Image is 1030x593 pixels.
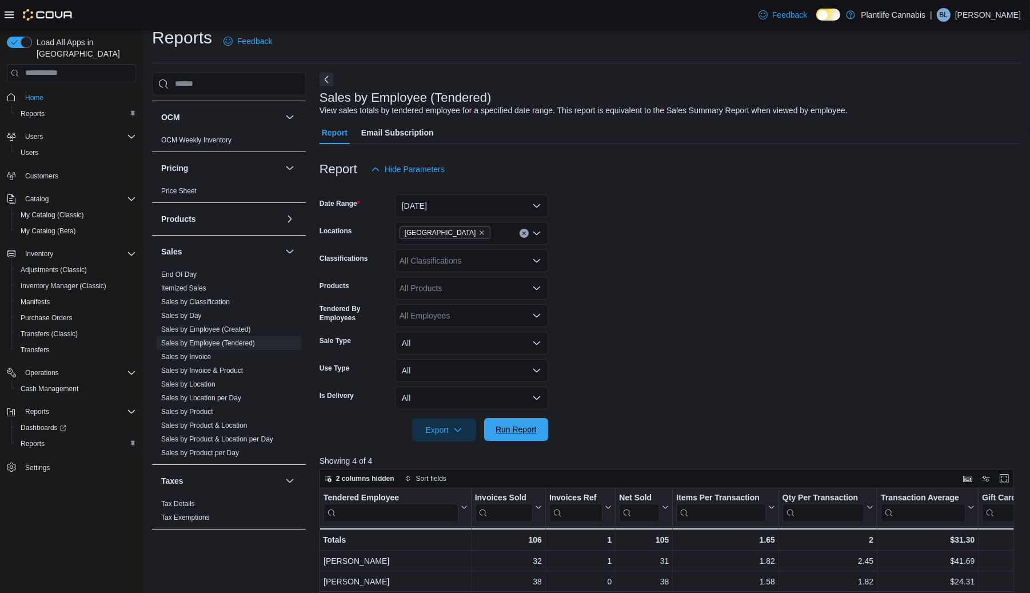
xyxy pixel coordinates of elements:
[152,133,306,152] div: OCM
[484,418,548,441] button: Run Report
[881,492,975,522] button: Transaction Average
[619,575,669,588] div: 38
[323,533,468,547] div: Totals
[320,281,349,290] label: Products
[219,30,277,53] a: Feedback
[16,146,43,160] a: Users
[16,343,136,357] span: Transfers
[25,132,43,141] span: Users
[532,229,541,238] button: Open list of options
[11,278,141,294] button: Inventory Manager (Classic)
[21,90,136,105] span: Home
[16,279,136,293] span: Inventory Manager (Classic)
[25,172,58,181] span: Customers
[25,368,59,377] span: Operations
[21,247,136,261] span: Inventory
[676,492,766,522] div: Items Per Transaction
[520,229,529,238] button: Clear input
[21,109,45,118] span: Reports
[549,492,602,503] div: Invoices Ref
[549,575,612,588] div: 0
[161,162,281,174] button: Pricing
[21,192,53,206] button: Catalog
[937,8,951,22] div: Bruno Leest
[881,492,965,503] div: Transaction Average
[283,245,297,258] button: Sales
[161,408,213,416] a: Sales by Product
[881,575,975,588] div: $24.31
[16,437,49,451] a: Reports
[816,9,840,21] input: Dark Mode
[474,575,541,588] div: 38
[395,359,548,382] button: All
[161,213,196,225] h3: Products
[861,8,925,22] p: Plantlife Cannabis
[320,472,399,485] button: 2 columns hidden
[532,284,541,293] button: Open list of options
[237,35,272,47] span: Feedback
[395,332,548,355] button: All
[161,246,281,257] button: Sales
[395,387,548,409] button: All
[783,575,873,588] div: 1.82
[161,435,273,443] a: Sales by Product & Location per Day
[366,158,449,181] button: Hide Parameters
[21,384,78,393] span: Cash Management
[25,93,43,102] span: Home
[21,313,73,323] span: Purchase Orders
[320,336,351,345] label: Sale Type
[21,439,45,448] span: Reports
[7,85,136,506] nav: Complex example
[32,37,136,59] span: Load All Apps in [GEOGRAPHIC_DATA]
[11,145,141,161] button: Users
[336,474,394,483] span: 2 columns hidden
[400,472,451,485] button: Sort fields
[152,268,306,464] div: Sales
[320,91,492,105] h3: Sales by Employee (Tendered)
[324,554,468,568] div: [PERSON_NAME]
[283,161,297,175] button: Pricing
[25,463,50,472] span: Settings
[161,366,243,375] span: Sales by Invoice & Product
[619,492,660,522] div: Net Sold
[619,533,669,547] div: 105
[161,339,255,348] span: Sales by Employee (Tendered)
[161,325,251,334] span: Sales by Employee (Created)
[161,421,247,429] a: Sales by Product & Location
[161,312,202,320] a: Sales by Day
[496,424,537,435] span: Run Report
[16,327,82,341] a: Transfers (Classic)
[930,8,932,22] p: |
[21,210,84,220] span: My Catalog (Classic)
[478,229,485,236] button: Remove Calgary - University District from selection in this group
[549,554,612,568] div: 1
[2,89,141,106] button: Home
[16,343,54,357] a: Transfers
[16,224,136,238] span: My Catalog (Beta)
[320,226,352,236] label: Locations
[320,364,349,373] label: Use Type
[400,226,490,239] span: Calgary - University District
[549,533,612,547] div: 1
[161,270,197,279] span: End Of Day
[161,514,210,522] a: Tax Exemptions
[161,136,231,145] span: OCM Weekly Inventory
[955,8,1021,22] p: [PERSON_NAME]
[25,407,49,416] span: Reports
[21,366,63,380] button: Operations
[2,459,141,475] button: Settings
[21,281,106,290] span: Inventory Manager (Classic)
[412,419,476,441] button: Export
[161,284,206,293] span: Itemized Sales
[549,492,612,522] button: Invoices Ref
[2,168,141,184] button: Customers
[783,533,873,547] div: 2
[21,247,58,261] button: Inventory
[16,421,136,435] span: Dashboards
[11,420,141,436] a: Dashboards
[283,110,297,124] button: OCM
[361,121,434,144] span: Email Subscription
[21,366,136,380] span: Operations
[25,249,53,258] span: Inventory
[161,421,247,430] span: Sales by Product & Location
